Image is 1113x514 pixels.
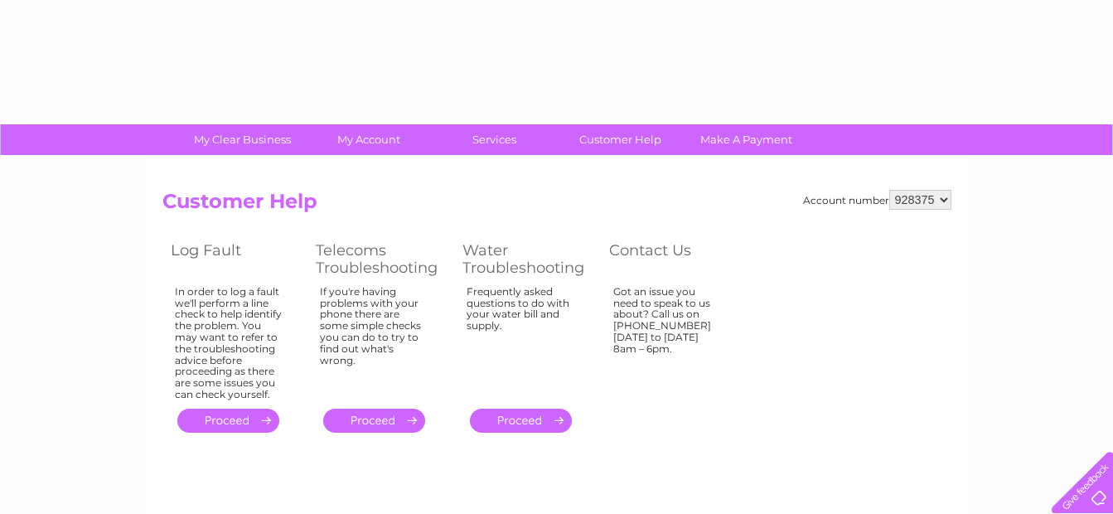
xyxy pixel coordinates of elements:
a: My Account [300,124,437,155]
th: Log Fault [162,237,307,281]
div: Got an issue you need to speak to us about? Call us on [PHONE_NUMBER] [DATE] to [DATE] 8am – 6pm. [613,286,721,394]
a: Customer Help [552,124,689,155]
a: . [470,409,572,433]
a: . [323,409,425,433]
a: . [177,409,279,433]
div: In order to log a fault we'll perform a line check to help identify the problem. You may want to ... [175,286,283,400]
div: Account number [803,190,951,210]
th: Water Troubleshooting [454,237,601,281]
div: If you're having problems with your phone there are some simple checks you can do to try to find ... [320,286,429,394]
th: Telecoms Troubleshooting [307,237,454,281]
div: Frequently asked questions to do with your water bill and supply. [467,286,576,394]
a: My Clear Business [174,124,311,155]
a: Make A Payment [678,124,815,155]
a: Services [426,124,563,155]
h2: Customer Help [162,190,951,221]
th: Contact Us [601,237,746,281]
